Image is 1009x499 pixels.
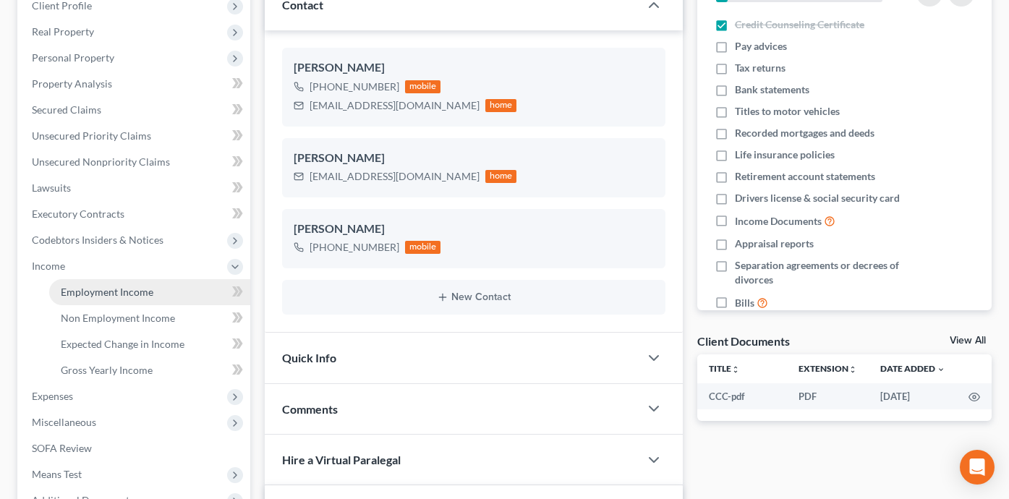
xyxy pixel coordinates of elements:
span: Recorded mortgages and deeds [735,126,874,140]
span: Executory Contracts [32,208,124,220]
a: SOFA Review [20,435,250,461]
span: Unsecured Priority Claims [32,129,151,142]
span: Drivers license & social security card [735,191,900,205]
span: Lawsuits [32,182,71,194]
a: Unsecured Priority Claims [20,123,250,149]
td: CCC-pdf [697,383,787,409]
span: Income Documents [735,214,822,229]
span: Secured Claims [32,103,101,116]
a: Expected Change in Income [49,331,250,357]
span: Real Property [32,25,94,38]
span: Miscellaneous [32,416,96,428]
a: Unsecured Nonpriority Claims [20,149,250,175]
span: Comments [282,402,338,416]
a: Lawsuits [20,175,250,201]
span: Quick Info [282,351,336,364]
a: Gross Yearly Income [49,357,250,383]
a: Employment Income [49,279,250,305]
div: [EMAIL_ADDRESS][DOMAIN_NAME] [310,169,480,184]
span: Unsecured Nonpriority Claims [32,155,170,168]
a: View All [950,336,986,346]
div: Client Documents [697,333,790,349]
span: Non Employment Income [61,312,175,324]
span: Life insurance policies [735,148,835,162]
span: Titles to motor vehicles [735,104,840,119]
span: Retirement account statements [735,169,875,184]
a: Date Added expand_more [880,363,945,374]
div: [PHONE_NUMBER] [310,240,399,255]
span: Property Analysis [32,77,112,90]
i: unfold_more [848,365,857,374]
span: Credit Counseling Certificate [735,17,864,32]
td: [DATE] [869,383,957,409]
div: Open Intercom Messenger [960,450,995,485]
div: [PERSON_NAME] [294,150,654,167]
span: Expenses [32,390,73,402]
div: [PERSON_NAME] [294,59,654,77]
span: Income [32,260,65,272]
a: Non Employment Income [49,305,250,331]
i: unfold_more [731,365,740,374]
div: [PERSON_NAME] [294,221,654,238]
div: home [485,99,517,112]
div: mobile [405,241,441,254]
span: SOFA Review [32,442,92,454]
td: PDF [787,383,869,409]
span: Personal Property [32,51,114,64]
button: New Contact [294,291,654,303]
span: Employment Income [61,286,153,298]
a: Extensionunfold_more [799,363,857,374]
a: Titleunfold_more [709,363,740,374]
span: Gross Yearly Income [61,364,153,376]
span: Means Test [32,468,82,480]
span: Bills [735,296,754,310]
a: Executory Contracts [20,201,250,227]
span: Codebtors Insiders & Notices [32,234,163,246]
span: Hire a Virtual Paralegal [282,453,401,466]
div: [EMAIL_ADDRESS][DOMAIN_NAME] [310,98,480,113]
span: Pay advices [735,39,787,54]
span: Appraisal reports [735,236,814,251]
span: Bank statements [735,82,809,97]
div: home [485,170,517,183]
i: expand_more [937,365,945,374]
span: Separation agreements or decrees of divorces [735,258,906,287]
div: mobile [405,80,441,93]
div: [PHONE_NUMBER] [310,80,399,94]
a: Property Analysis [20,71,250,97]
span: Expected Change in Income [61,338,184,350]
span: Tax returns [735,61,786,75]
a: Secured Claims [20,97,250,123]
